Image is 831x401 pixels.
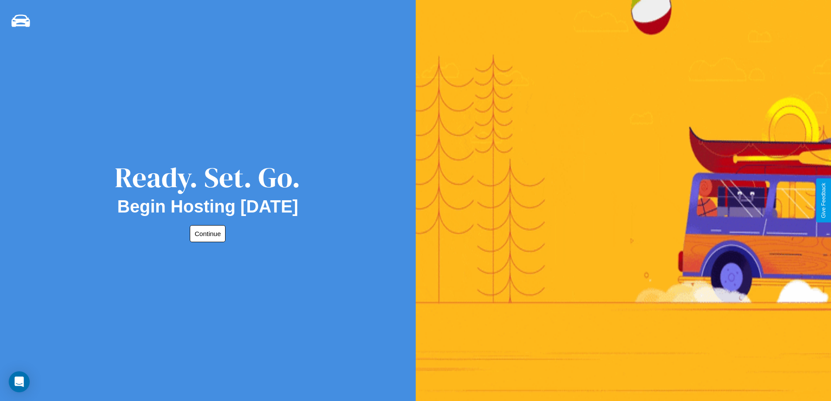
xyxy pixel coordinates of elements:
[821,183,827,218] div: Give Feedback
[9,371,30,392] div: Open Intercom Messenger
[115,158,301,197] div: Ready. Set. Go.
[190,225,226,242] button: Continue
[117,197,298,216] h2: Begin Hosting [DATE]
